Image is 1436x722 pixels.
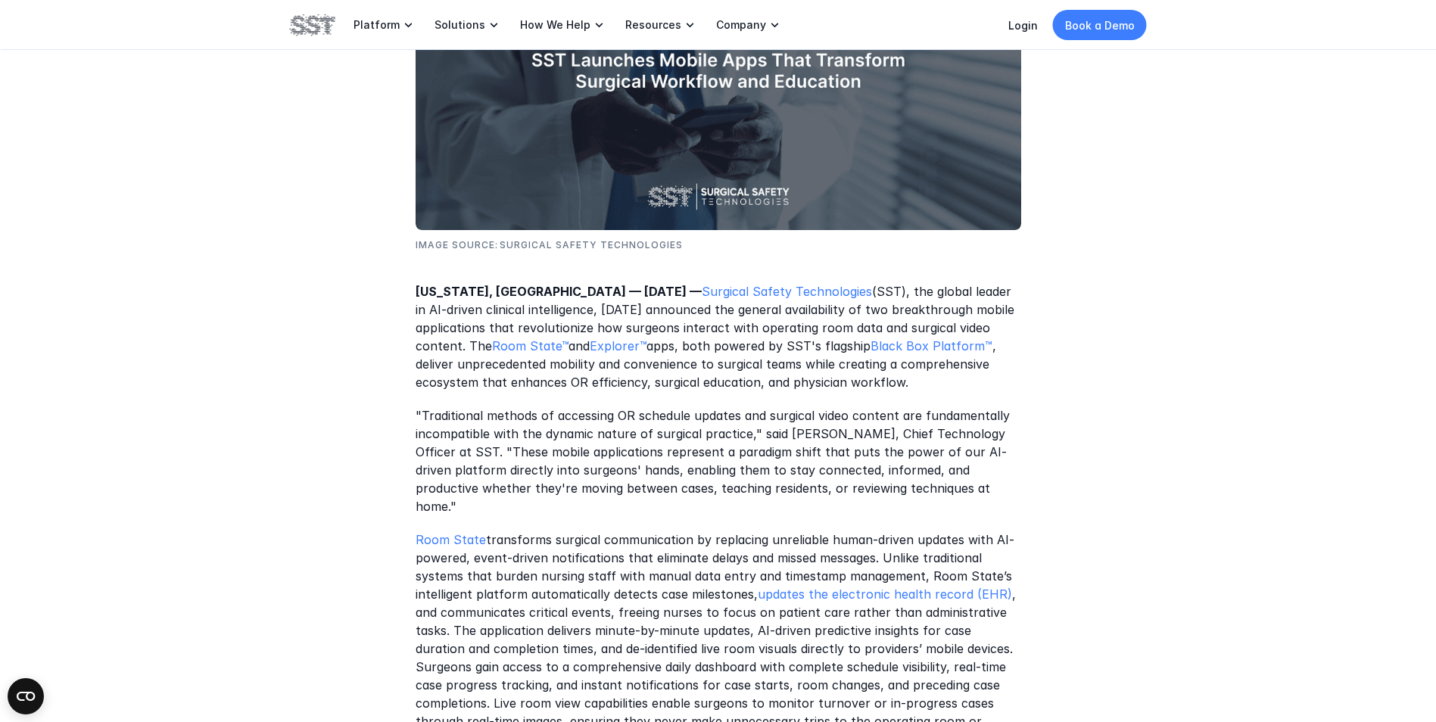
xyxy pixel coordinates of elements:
[871,339,992,354] a: Black Box Platform™
[625,18,681,32] p: Resources
[520,18,590,32] p: How We Help
[416,407,1021,516] p: "Traditional methods of accessing OR schedule updates and surgical video content are fundamentall...
[416,283,1021,392] p: (SST), the global leader in AI-driven clinical intelligence, [DATE] announced the general availab...
[590,339,646,354] a: Explorer™
[290,12,335,38] img: SST logo
[1065,17,1135,33] p: Book a Demo
[416,285,702,300] strong: [US_STATE], [GEOGRAPHIC_DATA] — [DATE] —
[416,533,486,548] a: Room State
[758,587,1012,602] a: updates the electronic health record (EHR)
[8,678,44,714] button: Open CMP widget
[716,18,766,32] p: Company
[702,285,872,300] a: Surgical Safety Technologies
[1053,10,1147,40] a: Book a Demo
[500,238,683,252] p: Surgical Safety Technologies
[354,18,400,32] p: Platform
[435,18,485,32] p: Solutions
[416,238,498,252] p: Image Source:
[492,339,568,354] a: Room State™
[1008,19,1038,32] a: Login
